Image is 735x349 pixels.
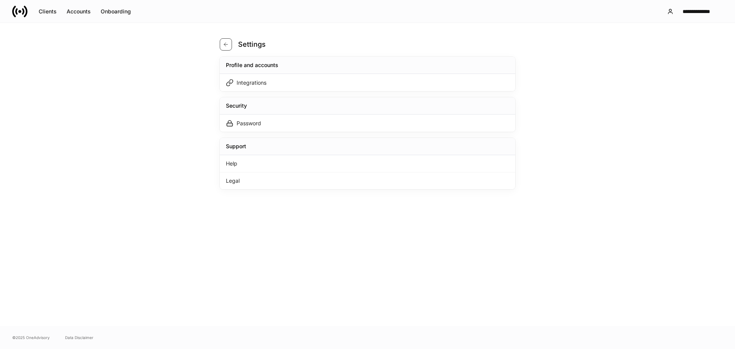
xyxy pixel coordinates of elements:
div: Accounts [67,8,91,15]
button: Clients [34,5,62,18]
div: Profile and accounts [226,61,278,69]
div: Clients [39,8,57,15]
div: Integrations [237,79,266,87]
button: Onboarding [96,5,136,18]
span: © 2025 OneAdvisory [12,334,50,341]
div: Onboarding [101,8,131,15]
h4: Settings [238,40,266,49]
div: Help [220,155,515,172]
div: Password [237,120,261,127]
div: Legal [220,172,515,189]
div: Security [226,102,247,110]
a: Data Disclaimer [65,334,93,341]
button: Accounts [62,5,96,18]
div: Support [226,143,246,150]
